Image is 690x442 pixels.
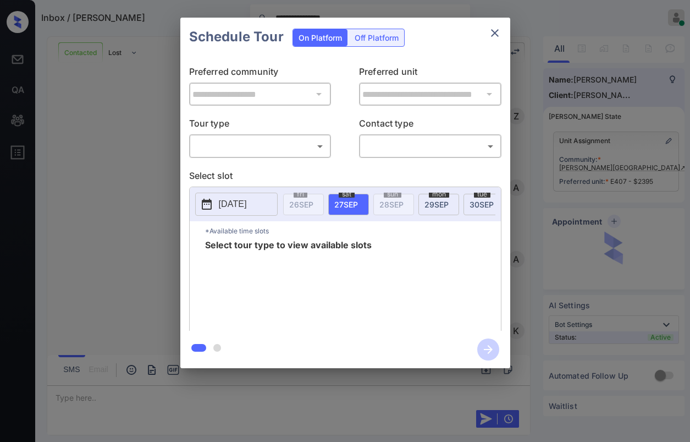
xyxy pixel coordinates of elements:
[470,200,494,209] span: 30 SEP
[339,191,355,198] span: sat
[474,191,490,198] span: tue
[359,117,501,134] p: Contact type
[189,65,332,83] p: Preferred community
[484,22,506,44] button: close
[424,200,449,209] span: 29 SEP
[205,221,501,241] p: *Available time slots
[293,29,347,46] div: On Platform
[328,194,369,215] div: date-select
[359,65,501,83] p: Preferred unit
[195,193,278,216] button: [DATE]
[219,198,247,211] p: [DATE]
[205,241,372,329] span: Select tour type to view available slots
[334,200,358,209] span: 27 SEP
[180,18,292,56] h2: Schedule Tour
[463,194,504,215] div: date-select
[418,194,459,215] div: date-select
[349,29,404,46] div: Off Platform
[189,117,332,134] p: Tour type
[429,191,449,198] span: mon
[189,169,501,187] p: Select slot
